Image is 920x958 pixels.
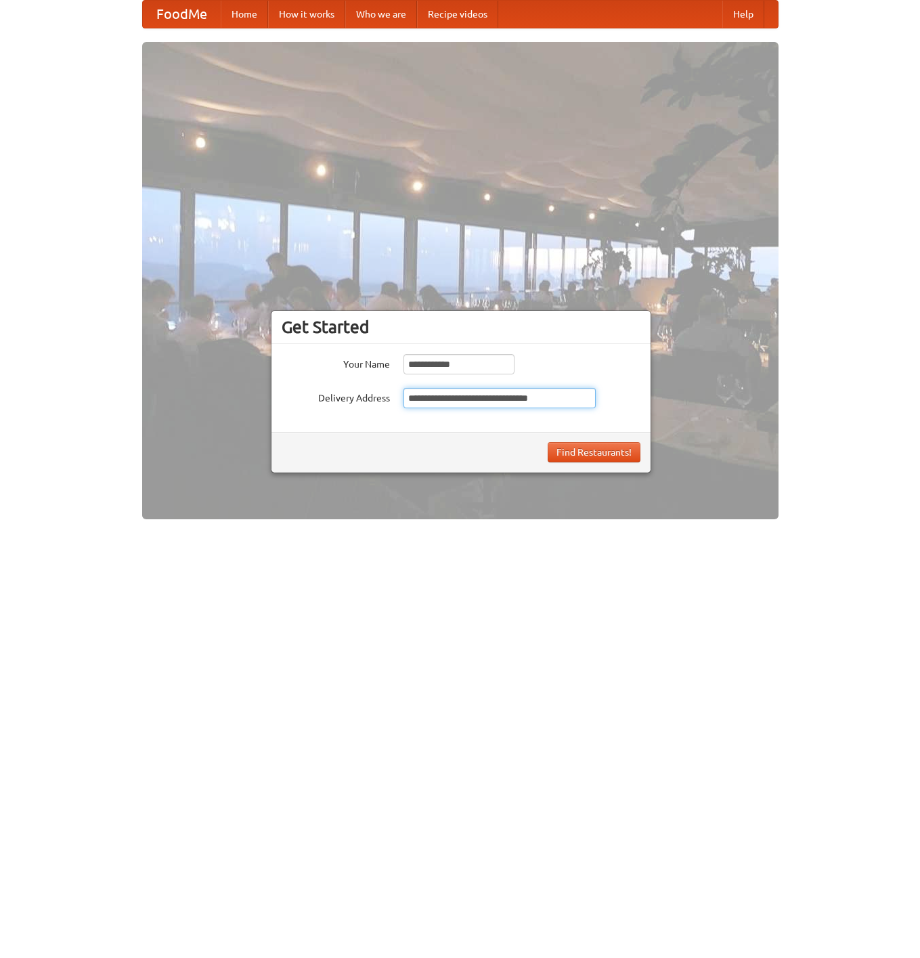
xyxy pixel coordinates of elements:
label: Your Name [282,354,390,371]
a: Home [221,1,268,28]
label: Delivery Address [282,388,390,405]
h3: Get Started [282,317,640,337]
a: Help [722,1,764,28]
a: How it works [268,1,345,28]
a: Recipe videos [417,1,498,28]
a: FoodMe [143,1,221,28]
a: Who we are [345,1,417,28]
button: Find Restaurants! [548,442,640,462]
